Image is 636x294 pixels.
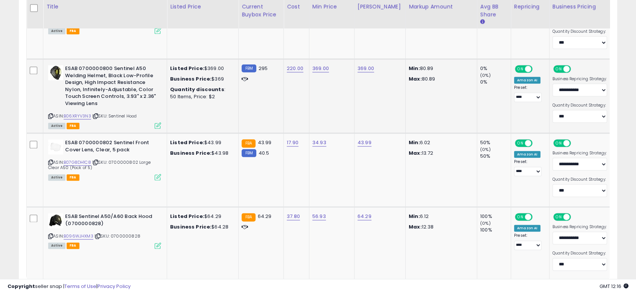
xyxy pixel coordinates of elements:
p: 80.89 [409,76,471,82]
div: Amazon AI [514,77,540,84]
b: Business Price: [170,149,211,157]
span: OFF [531,214,543,220]
span: | SKU: Sentinel Hood [92,113,137,119]
small: FBM [242,64,256,72]
span: ON [554,140,563,146]
span: OFF [569,140,581,146]
span: ON [516,66,525,72]
img: 31UWuHIsNiS._SL40_.jpg [48,213,63,228]
div: Current Buybox Price [242,3,280,18]
div: [PERSON_NAME] [358,3,402,11]
b: ESAB 0700000802 Sentinel Front Cover Lens, Clear, 5 pack [65,139,157,155]
a: B07G8DH1C8 [64,159,91,166]
span: 64.29 [257,213,271,220]
span: OFF [531,140,543,146]
span: FBA [67,174,79,181]
small: (0%) [480,220,491,226]
span: ON [554,66,563,72]
div: Title [46,3,164,11]
b: Listed Price: [170,65,204,72]
div: Amazon AI [514,151,540,158]
p: 6.12 [409,213,471,220]
strong: Max: [409,149,422,157]
b: Business Price: [170,223,211,230]
span: 2025-10-8 12:16 GMT [599,283,628,290]
span: All listings currently available for purchase on Amazon [48,242,65,249]
a: 37.80 [287,213,300,220]
b: Listed Price: [170,213,204,220]
span: 43.99 [257,139,271,146]
strong: Copyright [8,283,35,290]
p: 80.89 [409,65,471,72]
a: Terms of Use [64,283,96,290]
small: FBA [242,139,256,148]
label: Quantity Discount Strategy: [552,177,607,182]
label: Quantity Discount Strategy: [552,29,607,34]
div: 50 Items, Price: $2 [170,93,233,100]
a: 64.29 [358,213,371,220]
div: Listed Price [170,3,235,11]
label: Business Repricing Strategy: [552,151,607,156]
strong: Max: [409,223,422,230]
small: (0%) [480,146,491,152]
div: $64.29 [170,213,233,220]
div: 50% [480,139,511,146]
img: 21fPkbebOqL._SL40_.jpg [48,139,63,154]
label: Quantity Discount Strategy: [552,103,607,108]
div: 50% [480,153,511,160]
p: 13.72 [409,150,471,157]
a: 220.00 [287,65,303,72]
div: $369.00 [170,65,233,72]
img: 31Rh822QWVL._SL40_.jpg [48,65,63,80]
strong: Min: [409,65,420,72]
span: OFF [531,66,543,72]
div: ASIN: [48,139,161,180]
small: Avg BB Share. [480,18,485,25]
span: 40.5 [258,149,269,157]
span: All listings currently available for purchase on Amazon [48,28,65,34]
div: $43.98 [170,150,233,157]
div: Business Pricing [552,3,629,11]
span: All listings currently available for purchase on Amazon [48,174,65,181]
strong: Min: [409,213,420,220]
span: ON [554,214,563,220]
div: $64.28 [170,224,233,230]
span: OFF [569,214,581,220]
div: $369 [170,76,233,82]
div: $43.99 [170,139,233,146]
div: ASIN: [48,213,161,248]
label: Business Repricing Strategy: [552,224,607,230]
a: 369.00 [358,65,374,72]
b: ESAB 0700000800 Sentinel A50 Welding Helmet, Black Low-Profile Design, High Impact Resistance Nyl... [65,65,157,109]
span: FBA [67,28,79,34]
span: | SKU: 0700000802 Large Clear A50 (Pack of 5) [48,159,151,171]
span: 295 [258,65,267,72]
a: B096WJHXM3 [64,233,93,239]
b: ESAB Sentinel A50/A60 Back Hood (0700000828) [65,213,157,229]
div: ASIN: [48,65,161,128]
div: 0% [480,65,511,72]
div: Preset: [514,85,543,102]
div: Markup Amount [409,3,474,11]
div: Preset: [514,159,543,176]
a: B06XRYV3N3 [64,113,91,119]
a: 43.99 [358,139,371,146]
span: ON [516,214,525,220]
div: seller snap | | [8,283,131,290]
a: Privacy Policy [97,283,131,290]
span: | SKU: 0700000828 [94,233,140,239]
small: (0%) [480,72,491,78]
a: 369.00 [312,65,329,72]
div: Cost [287,3,306,11]
a: 56.93 [312,213,326,220]
div: Min Price [312,3,351,11]
span: FBA [67,123,79,129]
span: ON [516,140,525,146]
div: 100% [480,213,511,220]
div: 0% [480,79,511,85]
div: Repricing [514,3,546,11]
div: Amazon AI [514,225,540,232]
p: 6.02 [409,139,471,146]
label: Quantity Discount Strategy: [552,251,607,256]
b: Quantity discounts [170,86,224,93]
